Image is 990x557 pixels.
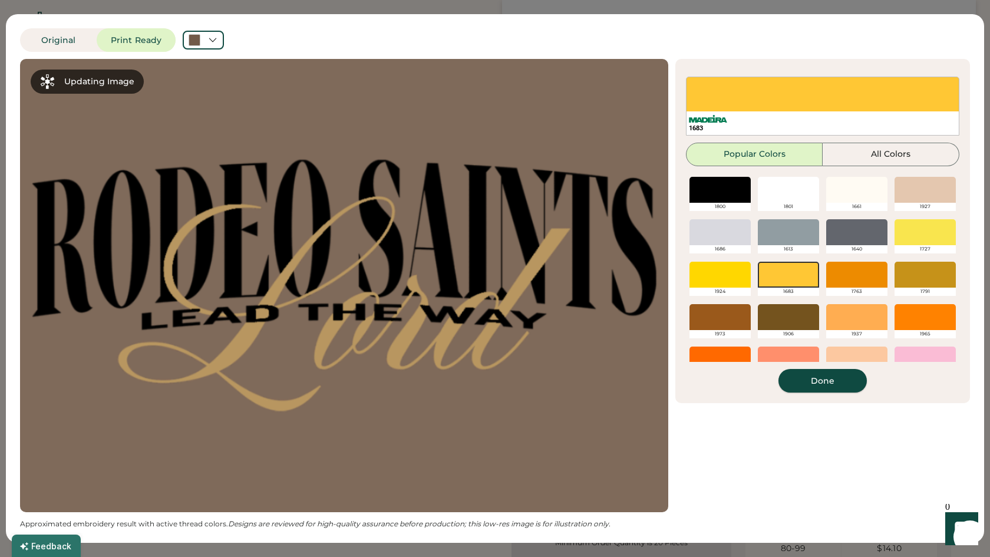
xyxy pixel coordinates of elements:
div: 1683 [689,124,956,133]
div: 1640 [826,245,887,253]
div: 1927 [895,203,956,211]
div: 1965 [895,330,956,338]
div: 1801 [758,203,819,211]
div: Approximated embroidery result with active thread colors. [20,519,668,529]
div: 1613 [758,245,819,253]
em: Designs are reviewed for high-quality assurance before production; this low-res image is for illu... [228,519,610,528]
img: Madeira%20Logo.svg [689,115,727,123]
div: 1924 [689,288,751,296]
div: 1906 [758,330,819,338]
div: 1683 [758,288,819,296]
button: Print Ready [97,28,176,52]
div: 1791 [895,288,956,296]
div: 1727 [895,245,956,253]
div: 1973 [689,330,751,338]
div: 1937 [826,330,887,338]
div: 1763 [826,288,887,296]
button: Popular Colors [686,143,823,166]
button: Done [778,369,867,393]
button: All Colors [823,143,959,166]
button: Original [20,28,97,52]
div: 1800 [689,203,751,211]
iframe: Front Chat [934,504,985,555]
div: 1686 [689,245,751,253]
div: 1661 [826,203,887,211]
